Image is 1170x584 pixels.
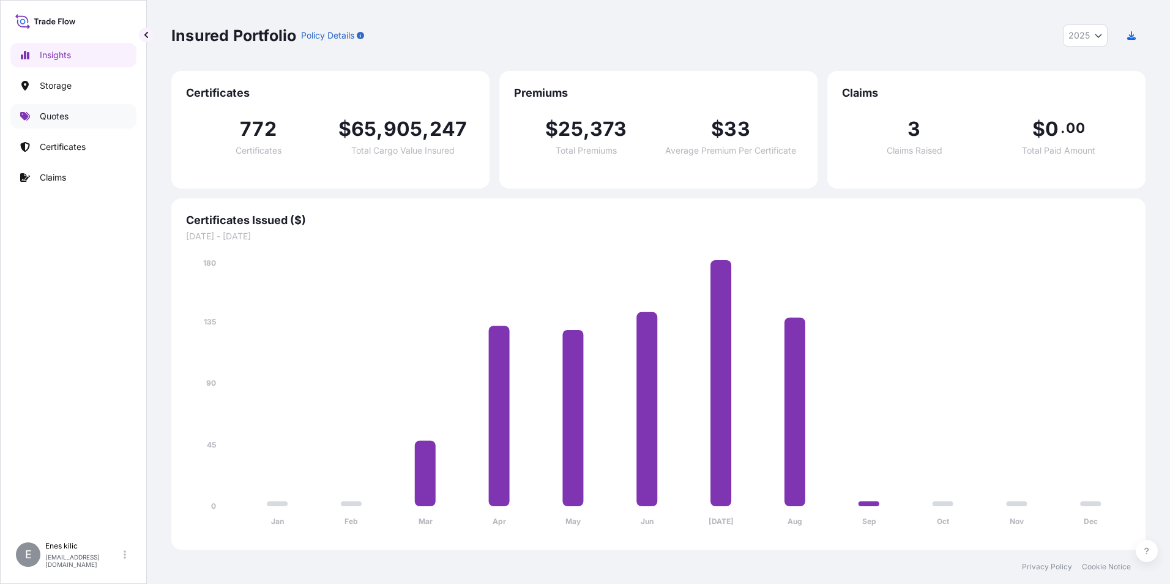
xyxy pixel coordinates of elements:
[1022,146,1095,155] span: Total Paid Amount
[40,171,66,184] p: Claims
[240,119,277,139] span: 772
[10,135,136,159] a: Certificates
[590,119,627,139] span: 373
[545,119,558,139] span: $
[493,517,506,526] tspan: Apr
[1060,123,1065,133] span: .
[45,541,121,551] p: Enes kilic
[186,230,1131,242] span: [DATE] - [DATE]
[887,146,942,155] span: Claims Raised
[641,517,654,526] tspan: Jun
[907,119,920,139] span: 3
[665,146,796,155] span: Average Premium Per Certificate
[338,119,351,139] span: $
[556,146,617,155] span: Total Premiums
[271,517,284,526] tspan: Jan
[10,165,136,190] a: Claims
[236,146,281,155] span: Certificates
[1010,517,1024,526] tspan: Nov
[842,86,1131,100] span: Claims
[724,119,750,139] span: 33
[1045,119,1059,139] span: 0
[351,119,376,139] span: 65
[186,213,1131,228] span: Certificates Issued ($)
[1068,29,1090,42] span: 2025
[203,258,216,268] tspan: 180
[207,440,216,449] tspan: 45
[1032,119,1045,139] span: $
[709,517,734,526] tspan: [DATE]
[565,517,581,526] tspan: May
[862,517,876,526] tspan: Sep
[40,80,72,92] p: Storage
[711,119,724,139] span: $
[376,119,383,139] span: ,
[40,110,69,122] p: Quotes
[204,317,216,326] tspan: 135
[351,146,455,155] span: Total Cargo Value Insured
[1063,24,1108,47] button: Year Selector
[186,86,475,100] span: Certificates
[10,73,136,98] a: Storage
[422,119,429,139] span: ,
[514,86,803,100] span: Premiums
[301,29,354,42] p: Policy Details
[40,49,71,61] p: Insights
[1066,123,1084,133] span: 00
[1082,562,1131,572] a: Cookie Notice
[45,553,121,568] p: [EMAIL_ADDRESS][DOMAIN_NAME]
[937,517,950,526] tspan: Oct
[1022,562,1072,572] a: Privacy Policy
[25,548,32,561] span: E
[430,119,468,139] span: 247
[583,119,590,139] span: ,
[345,517,358,526] tspan: Feb
[384,119,423,139] span: 905
[558,119,583,139] span: 25
[171,26,296,45] p: Insured Portfolio
[1084,517,1098,526] tspan: Dec
[788,517,802,526] tspan: Aug
[10,104,136,129] a: Quotes
[419,517,433,526] tspan: Mar
[206,378,216,387] tspan: 90
[211,501,216,511] tspan: 0
[40,141,86,153] p: Certificates
[10,43,136,67] a: Insights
